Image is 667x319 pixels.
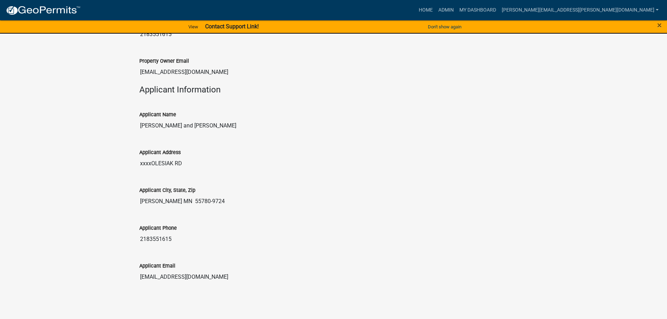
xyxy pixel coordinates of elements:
[499,4,661,17] a: [PERSON_NAME][EMAIL_ADDRESS][PERSON_NAME][DOMAIN_NAME]
[457,4,499,17] a: My Dashboard
[139,59,189,64] label: Property Owner Email
[139,112,176,117] label: Applicant Name
[139,264,175,269] label: Applicant Email
[139,188,195,193] label: Applicant City, State, Zip
[139,150,181,155] label: Applicant Address
[205,23,259,30] strong: Contact Support Link!
[436,4,457,17] a: Admin
[186,21,201,33] a: View
[425,21,464,33] button: Don't show again
[139,85,528,95] h4: Applicant Information
[416,4,436,17] a: Home
[657,21,662,29] button: Close
[139,226,177,231] label: Applicant Phone
[657,20,662,30] span: ×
